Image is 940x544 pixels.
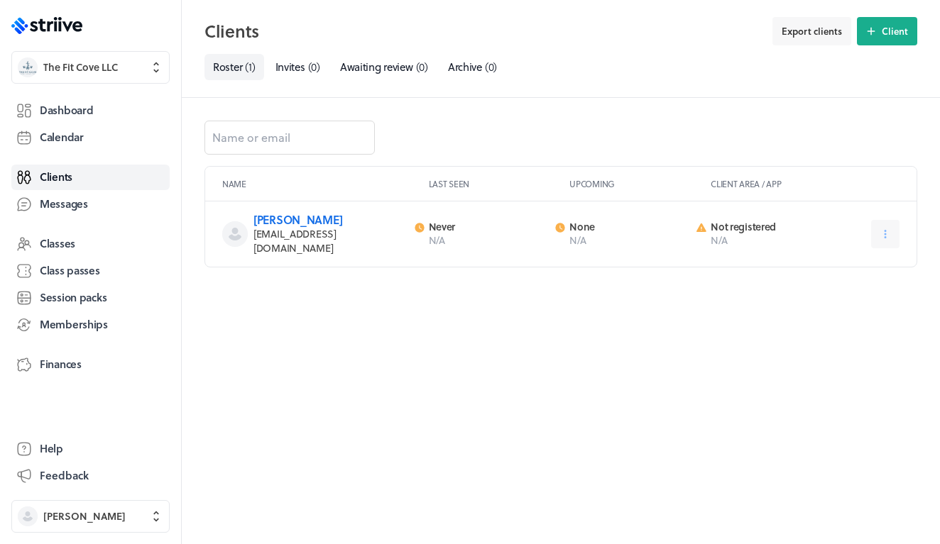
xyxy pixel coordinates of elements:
[429,221,547,233] p: Never
[439,54,505,80] a: Archive(0)
[204,121,375,155] input: Name or email
[485,59,497,74] span: ( 0 )
[204,54,264,80] a: Roster(1)
[332,54,437,80] a: Awaiting review(0)
[253,211,342,228] a: [PERSON_NAME]
[11,436,170,462] a: Help
[40,170,72,184] span: Clients
[40,103,93,118] span: Dashboard
[782,25,842,38] span: Export clients
[245,59,255,74] span: ( 1 )
[711,221,829,233] p: Not registered
[11,500,170,533] button: [PERSON_NAME]
[213,59,242,74] span: Roster
[416,59,428,74] span: ( 0 )
[18,57,38,77] img: The Fit Cove LLC
[11,191,170,217] a: Messages
[43,509,126,523] span: [PERSON_NAME]
[340,59,413,74] span: Awaiting review
[429,233,547,248] p: N/A
[308,59,320,74] span: ( 0 )
[857,17,917,45] button: Client
[40,236,75,251] span: Classes
[11,352,170,377] a: Finances
[11,51,170,84] button: The Fit Cove LLCThe Fit Cove LLC
[11,98,170,123] a: Dashboard
[11,285,170,311] a: Session packs
[40,468,89,483] span: Feedback
[40,441,63,456] span: Help
[711,233,829,248] span: N/A
[40,290,106,305] span: Session packs
[711,178,900,189] p: Client area / App
[275,59,305,74] span: Invites
[204,54,917,80] nav: Tabs
[569,178,705,189] p: Upcoming
[448,59,482,74] span: Archive
[11,165,170,190] a: Clients
[882,25,908,38] span: Client
[222,178,423,189] p: Name
[43,60,118,74] span: The Fit Cove LLC
[40,130,84,145] span: Calendar
[40,196,88,211] span: Messages
[40,263,100,278] span: Class passes
[11,231,170,257] a: Classes
[40,357,82,372] span: Finances
[569,233,688,248] p: N/A
[253,226,337,255] span: [EMAIL_ADDRESS][DOMAIN_NAME]
[204,17,764,45] h2: Clients
[569,221,688,233] p: None
[11,463,170,489] button: Feedback
[772,17,851,45] button: Export clients
[11,258,170,284] a: Class passes
[11,312,170,338] a: Memberships
[40,317,108,332] span: Memberships
[11,125,170,150] a: Calendar
[429,178,564,189] p: Last seen
[267,54,329,80] a: Invites(0)
[899,503,933,537] iframe: gist-messenger-bubble-iframe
